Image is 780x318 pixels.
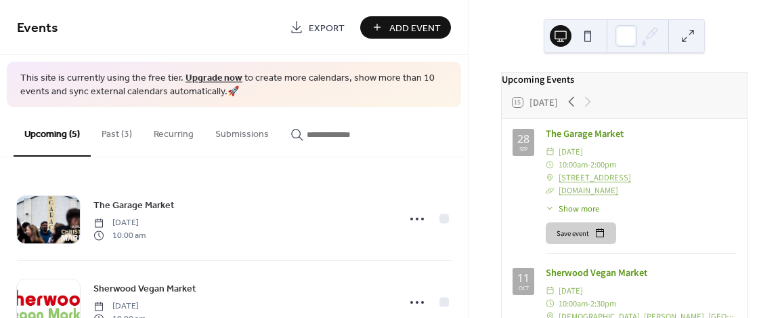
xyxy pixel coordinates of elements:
div: 11 [517,273,529,283]
a: [DOMAIN_NAME] [559,184,618,195]
div: 28 [517,134,529,144]
a: The Garage Market [93,197,175,213]
div: ​ [546,145,555,158]
div: ​ [546,184,555,197]
span: Add Event [389,21,441,35]
button: Past (3) [91,107,143,155]
div: ​ [546,284,555,297]
a: Upgrade now [186,69,242,87]
div: ​ [546,203,555,214]
span: [DATE] [559,284,583,297]
span: [DATE] [93,217,146,229]
span: This site is currently using the free tier. to create more calendars, show more than 10 events an... [20,72,448,98]
a: The Garage Market [546,127,624,140]
button: Upcoming (5) [14,107,91,157]
a: Sherwood Vegan Market [93,281,196,296]
button: Save event [546,222,616,244]
span: 10:00am [559,158,588,171]
span: [DATE] [559,145,583,158]
div: ​ [546,171,555,184]
span: 10:00am [559,297,588,310]
span: Show more [559,203,599,214]
span: 2:00pm [590,158,616,171]
div: ​ [546,297,555,310]
a: [STREET_ADDRESS] [559,171,631,184]
span: - [588,158,590,171]
span: The Garage Market [93,199,175,213]
div: ​ [546,158,555,171]
div: Sep [519,146,528,152]
a: Export [280,16,355,39]
button: Add Event [360,16,451,39]
span: [DATE] [93,300,146,313]
span: Events [17,15,58,41]
div: Oct [519,285,529,291]
a: Sherwood Vegan Market [546,266,647,279]
span: Export [309,21,345,35]
button: ​Show more [546,203,599,214]
span: 10:00 am [93,229,146,241]
button: Recurring [143,107,204,155]
span: Sherwood Vegan Market [93,282,196,296]
span: - [588,297,590,310]
div: Upcoming Events [502,73,747,85]
span: 2:30pm [590,297,616,310]
button: Submissions [204,107,280,155]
